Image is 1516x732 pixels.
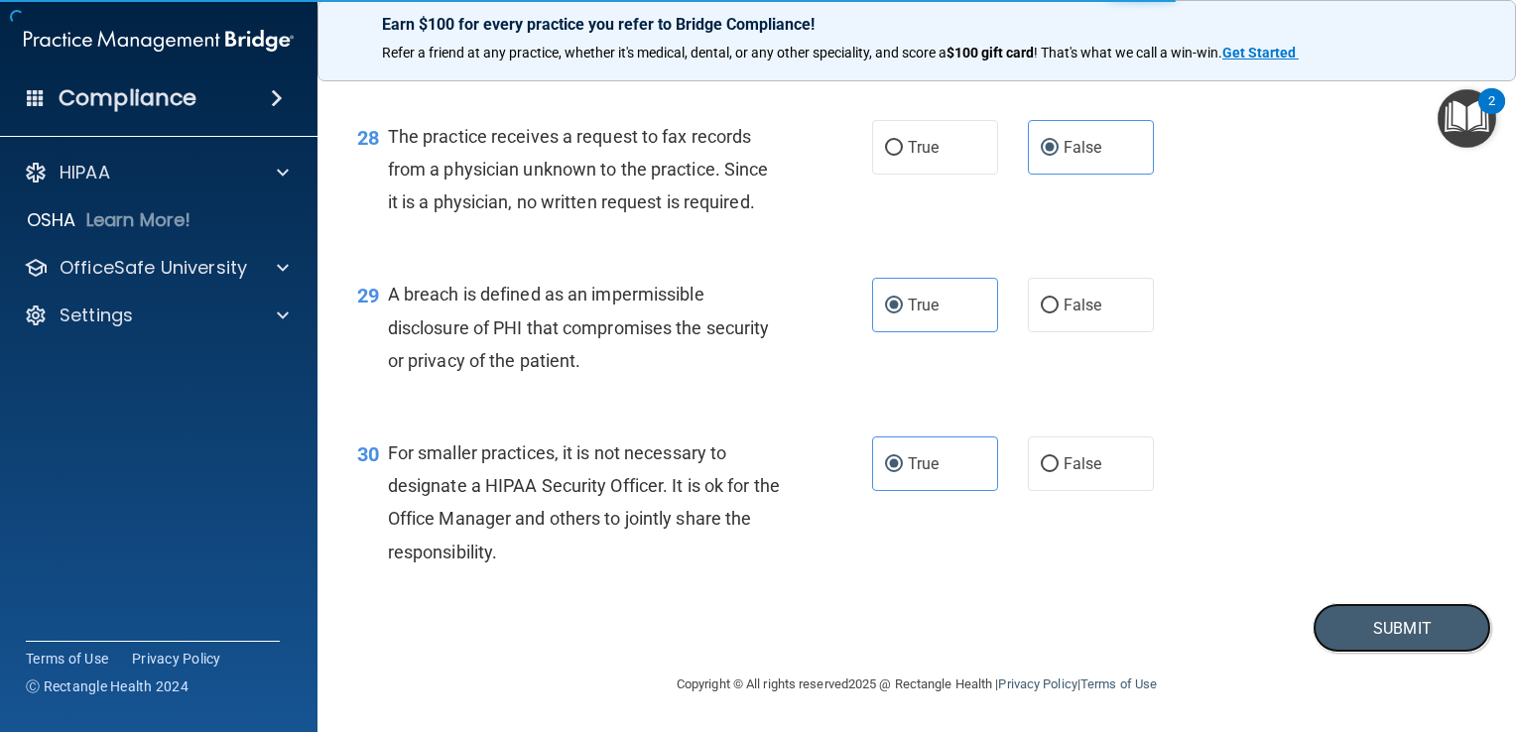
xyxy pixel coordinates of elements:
[908,138,939,157] span: True
[24,256,289,280] a: OfficeSafe University
[357,284,379,307] span: 29
[908,454,939,473] span: True
[388,284,770,370] span: A breach is defined as an impermissible disclosure of PHI that compromises the security or privac...
[1064,296,1102,314] span: False
[60,161,110,184] p: HIPAA
[27,208,76,232] p: OSHA
[26,649,108,669] a: Terms of Use
[382,45,947,61] span: Refer a friend at any practice, whether it's medical, dental, or any other speciality, and score a
[60,304,133,327] p: Settings
[885,457,903,472] input: True
[947,45,1034,61] strong: $100 gift card
[1041,141,1059,156] input: False
[1080,676,1157,691] a: Terms of Use
[998,676,1076,691] a: Privacy Policy
[60,256,247,280] p: OfficeSafe University
[1488,101,1495,127] div: 2
[885,141,903,156] input: True
[1222,45,1299,61] a: Get Started
[1064,454,1102,473] span: False
[24,304,289,327] a: Settings
[24,161,289,184] a: HIPAA
[908,296,939,314] span: True
[357,126,379,150] span: 28
[555,653,1279,716] div: Copyright © All rights reserved 2025 @ Rectangle Health | |
[24,21,294,61] img: PMB logo
[382,15,1452,34] p: Earn $100 for every practice you refer to Bridge Compliance!
[1222,45,1296,61] strong: Get Started
[132,649,221,669] a: Privacy Policy
[388,126,769,212] span: The practice receives a request to fax records from a physician unknown to the practice. Since it...
[388,442,780,562] span: For smaller practices, it is not necessary to designate a HIPAA Security Officer. It is ok for th...
[357,442,379,466] span: 30
[1313,603,1491,654] button: Submit
[885,299,903,313] input: True
[1034,45,1222,61] span: ! That's what we call a win-win.
[1041,299,1059,313] input: False
[26,676,189,696] span: Ⓒ Rectangle Health 2024
[1041,457,1059,472] input: False
[1438,89,1496,148] button: Open Resource Center, 2 new notifications
[59,84,196,112] h4: Compliance
[86,208,191,232] p: Learn More!
[1064,138,1102,157] span: False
